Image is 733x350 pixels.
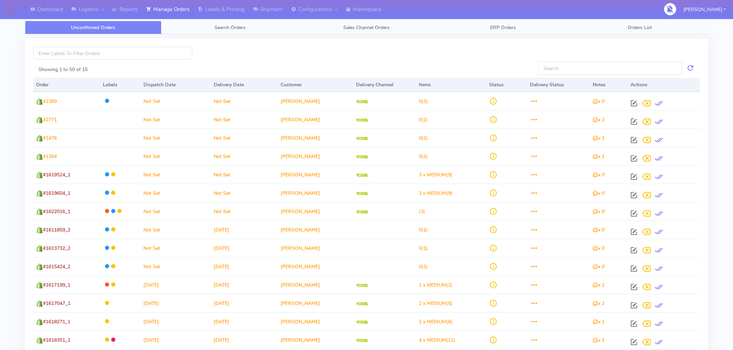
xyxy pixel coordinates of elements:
[593,227,604,233] i: x 0
[211,165,278,184] td: Not Set
[278,110,353,129] td: [PERSON_NAME]
[593,282,604,288] i: x 1
[419,190,446,196] span: 3 x MEDIUM
[141,257,211,275] td: Not Set
[593,318,604,325] i: x 1
[593,153,604,160] i: x 1
[278,331,353,349] td: [PERSON_NAME]
[141,220,211,239] td: Not Set
[43,153,57,160] span: #1364
[211,331,278,349] td: [DATE]
[419,153,428,160] span: (2)
[593,98,604,105] i: x 0
[141,165,211,184] td: Not Set
[43,282,70,288] span: #1617199_1
[356,321,368,324] img: Yodel
[214,24,246,31] span: Search Orders
[419,98,422,105] span: 0
[356,100,368,104] img: Yodel
[419,300,446,307] span: 2 x MEDIUM
[141,147,211,165] td: Not Set
[419,318,446,325] span: 2 x MEDIUM
[211,202,278,220] td: Not Set
[419,282,452,288] span: (2)
[593,116,604,123] i: x 1
[356,137,368,140] img: Yodel
[416,78,486,92] th: Items
[278,129,353,147] td: [PERSON_NAME]
[278,78,353,92] th: Customer
[593,263,604,270] i: x 0
[43,116,57,123] span: #2771
[141,202,211,220] td: Not Set
[419,227,422,233] span: 0
[593,190,604,196] i: x 0
[356,119,368,122] img: Yodel
[419,172,452,178] span: (9)
[43,208,70,215] span: #1622016_1
[33,78,100,92] th: Order
[419,135,422,141] span: 0
[278,147,353,165] td: [PERSON_NAME]
[278,257,353,275] td: [PERSON_NAME]
[278,165,353,184] td: [PERSON_NAME]
[593,135,604,141] i: x 1
[356,302,368,306] img: Yodel
[419,263,428,270] span: (1)
[43,318,70,325] span: #1618271_1
[419,135,428,141] span: (2)
[590,78,628,92] th: Notes
[211,92,278,110] td: Not Set
[593,172,604,178] i: x 0
[593,245,604,252] i: x 0
[211,220,278,239] td: [DATE]
[278,184,353,202] td: [PERSON_NAME]
[43,300,70,307] span: #1617047_1
[211,110,278,129] td: Not Set
[356,210,368,214] img: Yodel
[211,312,278,331] td: [DATE]
[211,184,278,202] td: Not Set
[278,92,353,110] td: [PERSON_NAME]
[419,190,452,196] span: (9)
[43,337,70,343] span: #1618351_1
[141,184,211,202] td: Not Set
[141,294,211,312] td: [DATE]
[211,275,278,294] td: [DATE]
[486,78,527,92] th: Status
[278,239,353,257] td: [PERSON_NAME]
[43,98,57,105] span: #2369
[278,294,353,312] td: [PERSON_NAME]
[419,300,452,307] span: (5)
[419,282,446,288] span: 1 x MEDIUM
[419,227,428,233] span: (1)
[43,190,70,196] span: #1619604_1
[278,275,353,294] td: [PERSON_NAME]
[43,245,70,252] span: #1613732_2
[419,263,422,270] span: 0
[43,227,70,233] span: #1611859_2
[356,155,368,159] img: Yodel
[356,339,368,342] img: Yodel
[211,239,278,257] td: [DATE]
[141,92,211,110] td: Not Set
[211,147,278,165] td: Not Set
[419,337,455,343] span: (11)
[43,135,57,141] span: #1476
[593,208,604,215] i: x 0
[211,294,278,312] td: [DATE]
[43,263,70,270] span: #1615424_2
[593,300,604,307] i: x 1
[278,202,353,220] td: [PERSON_NAME]
[356,174,368,177] img: Yodel
[419,116,422,123] span: 0
[419,153,422,160] span: 0
[211,129,278,147] td: Not Set
[278,220,353,239] td: [PERSON_NAME]
[278,312,353,331] td: [PERSON_NAME]
[419,116,428,123] span: (2)
[678,2,731,17] button: [PERSON_NAME]
[527,78,590,92] th: Delivery Status
[343,24,390,31] span: Sales Channel Orders
[141,312,211,331] td: [DATE]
